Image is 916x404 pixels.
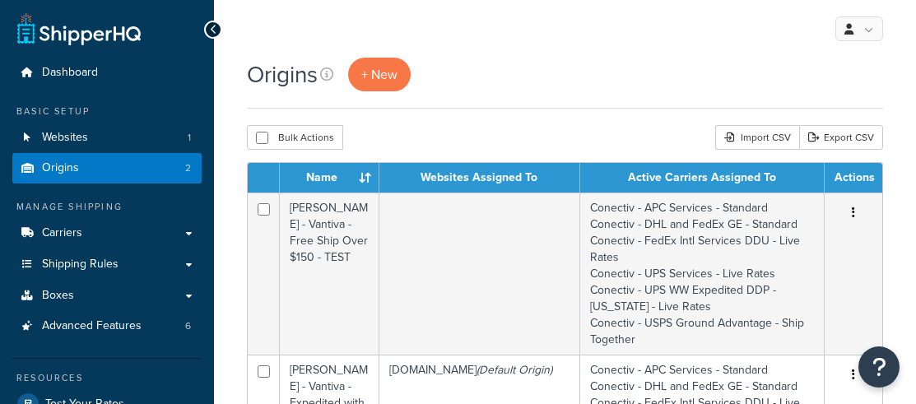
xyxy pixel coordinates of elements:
span: Websites [42,131,88,145]
a: Carriers [12,218,202,248]
li: Origins [12,153,202,183]
th: Active Carriers Assigned To [580,163,825,193]
span: 1 [188,131,191,145]
i: (Default Origin) [477,361,552,378]
a: Origins 2 [12,153,202,183]
div: Manage Shipping [12,200,202,214]
span: Dashboard [42,66,98,80]
span: 2 [185,161,191,175]
li: Advanced Features [12,311,202,341]
a: Export CSV [799,125,883,150]
a: ShipperHQ Home [17,12,141,45]
a: Dashboard [12,58,202,88]
a: Advanced Features 6 [12,311,202,341]
th: Websites Assigned To [379,163,580,193]
div: Resources [12,371,202,385]
a: + New [348,58,411,91]
div: Import CSV [715,125,799,150]
button: Open Resource Center [858,346,900,388]
th: Name : activate to sort column ascending [280,163,379,193]
h1: Origins [247,58,318,91]
a: Boxes [12,281,202,311]
span: Shipping Rules [42,258,119,272]
span: Advanced Features [42,319,142,333]
button: Bulk Actions [247,125,343,150]
div: Basic Setup [12,104,202,118]
li: Websites [12,123,202,153]
a: Websites 1 [12,123,202,153]
td: [PERSON_NAME] - Vantiva - Free Ship Over $150 - TEST [280,193,379,355]
td: Conectiv - APC Services - Standard Conectiv - DHL and FedEx GE - Standard Conectiv - FedEx Intl S... [580,193,825,355]
span: Boxes [42,289,74,303]
span: Carriers [42,226,82,240]
span: 6 [185,319,191,333]
th: Actions [825,163,882,193]
span: Origins [42,161,79,175]
span: + New [361,65,398,84]
a: Shipping Rules [12,249,202,280]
